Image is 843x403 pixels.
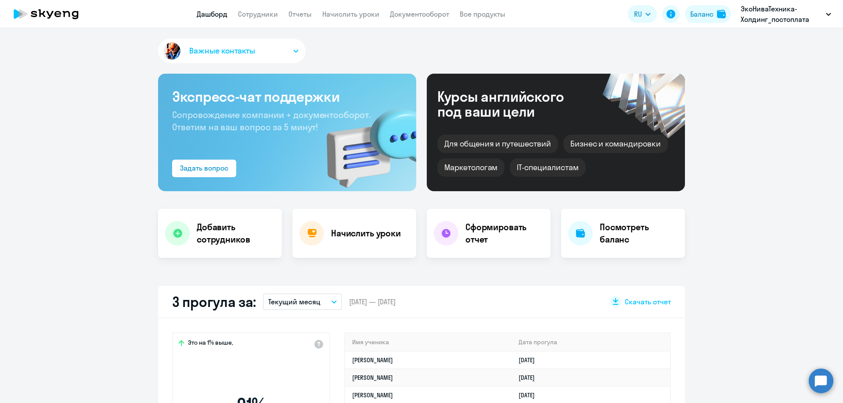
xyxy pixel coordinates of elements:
span: Это на 1% выше, [188,339,233,349]
div: Курсы английского под ваши цели [437,89,587,119]
a: [PERSON_NAME] [352,391,393,399]
a: [DATE] [519,391,542,399]
h4: Начислить уроки [331,227,401,239]
button: RU [628,5,657,23]
a: Начислить уроки [322,10,379,18]
a: Все продукты [460,10,505,18]
button: Задать вопрос [172,160,236,177]
span: Сопровождение компании + документооборот. Ответим на ваш вопрос за 5 минут! [172,109,371,132]
p: ЭкоНиваТехника-Холдинг_постоплата 2025 год, ЭКОНИВАТЕХНИКА-ХОЛДИНГ, ООО [741,4,822,25]
div: IT-специалистам [510,158,585,177]
a: [DATE] [519,374,542,382]
p: Текущий месяц [268,296,321,307]
a: [DATE] [519,356,542,364]
th: Имя ученика [345,333,512,351]
a: Отчеты [288,10,312,18]
button: Балансbalance [685,5,731,23]
a: Сотрудники [238,10,278,18]
img: bg-img [314,93,416,191]
a: Документооборот [390,10,449,18]
span: [DATE] — [DATE] [349,297,396,307]
a: [PERSON_NAME] [352,374,393,382]
h3: Экспресс-чат поддержки [172,88,402,105]
button: Важные контакты [158,39,306,63]
a: [PERSON_NAME] [352,356,393,364]
img: avatar [162,41,182,61]
button: Текущий месяц [263,293,342,310]
h4: Посмотреть баланс [600,221,678,246]
div: Маркетологам [437,158,504,177]
button: ЭкоНиваТехника-Холдинг_постоплата 2025 год, ЭКОНИВАТЕХНИКА-ХОЛДИНГ, ООО [736,4,836,25]
h2: 3 прогула за: [172,293,256,310]
div: Задать вопрос [180,163,228,173]
span: Важные контакты [189,45,255,57]
h4: Сформировать отчет [465,221,544,246]
img: balance [717,10,726,18]
div: Баланс [690,9,713,19]
span: Скачать отчет [625,297,671,307]
div: Бизнес и командировки [563,135,668,153]
h4: Добавить сотрудников [197,221,275,246]
th: Дата прогула [512,333,670,351]
a: Дашборд [197,10,227,18]
span: RU [634,9,642,19]
div: Для общения и путешествий [437,135,558,153]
